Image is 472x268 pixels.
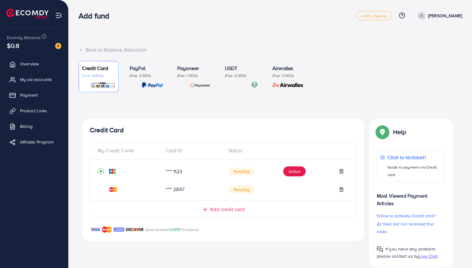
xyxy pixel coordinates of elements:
div: Status [223,147,349,154]
p: USDT [225,64,258,72]
span: Overview [20,61,39,67]
span: My ad accounts [20,76,52,83]
p: Click to kickstart! [387,154,441,161]
p: Help [393,128,406,136]
span: Pending [228,185,255,194]
img: menu [55,12,62,19]
img: card [271,82,306,89]
p: Most Viewed Payment Articles [377,187,444,207]
div: My Credit Cards [98,147,161,154]
span: Live Chat [419,253,438,259]
img: card [142,82,163,89]
a: Overview [5,58,64,70]
img: credit [109,169,116,174]
p: Airwallex [272,64,306,72]
button: Active [283,166,306,176]
p: 2. [377,220,444,235]
img: card [190,82,210,89]
iframe: Chat [445,240,467,263]
p: Guide to payment via Credit card [387,164,441,179]
p: (Fee: 4.50%) [130,73,163,78]
a: [PERSON_NAME] [415,12,462,20]
img: logo [6,9,49,18]
span: If you have any problem, please contact us by [377,246,436,259]
img: card [91,82,115,89]
p: [PERSON_NAME] [428,12,462,19]
span: Pending [228,167,255,175]
svg: circle [98,186,104,193]
img: brand [102,226,112,233]
h4: Credit Card [90,126,357,134]
a: Product Links [5,104,64,117]
p: Guaranteed Checkout [145,226,199,233]
img: brand [114,226,124,233]
a: Affiliate Program [5,136,64,148]
p: 1. [377,212,444,220]
span: How to activate Credit card? [379,213,436,219]
p: (Fee: 1.00%) [177,73,210,78]
p: Credit Card [82,64,115,72]
p: (Fee: 4.00%) [82,73,115,78]
span: Add credit card [210,206,244,213]
a: Payment [5,89,64,101]
p: Payoneer [177,64,210,72]
img: image [55,43,61,49]
span: $0.8 [7,41,20,50]
a: Billing [5,120,64,133]
img: brand [90,226,100,233]
img: Popup guide [377,126,388,138]
p: (Fee: 0.00%) [272,73,306,78]
a: My ad accounts [5,73,64,86]
span: white_agency [361,14,387,18]
img: Popup guide [377,246,383,252]
div: Back to Balance Allocation [79,46,462,53]
h3: Add fund [79,11,114,20]
svg: record circle [98,168,104,174]
img: card [251,82,258,89]
img: credit [109,187,117,192]
span: Product Links [20,108,47,114]
a: white_agency [356,11,392,20]
span: Affiliate Program [20,139,54,145]
span: I tried but not received the code. [377,221,433,235]
span: SAFE [169,226,180,233]
p: (Fee: 0.00%) [225,73,258,78]
img: brand [126,226,144,233]
span: Billing [20,123,33,129]
p: PayPal [130,64,163,72]
span: Payment [20,92,38,98]
span: Ecomdy Balance [7,34,41,41]
div: Card ID [161,147,224,154]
